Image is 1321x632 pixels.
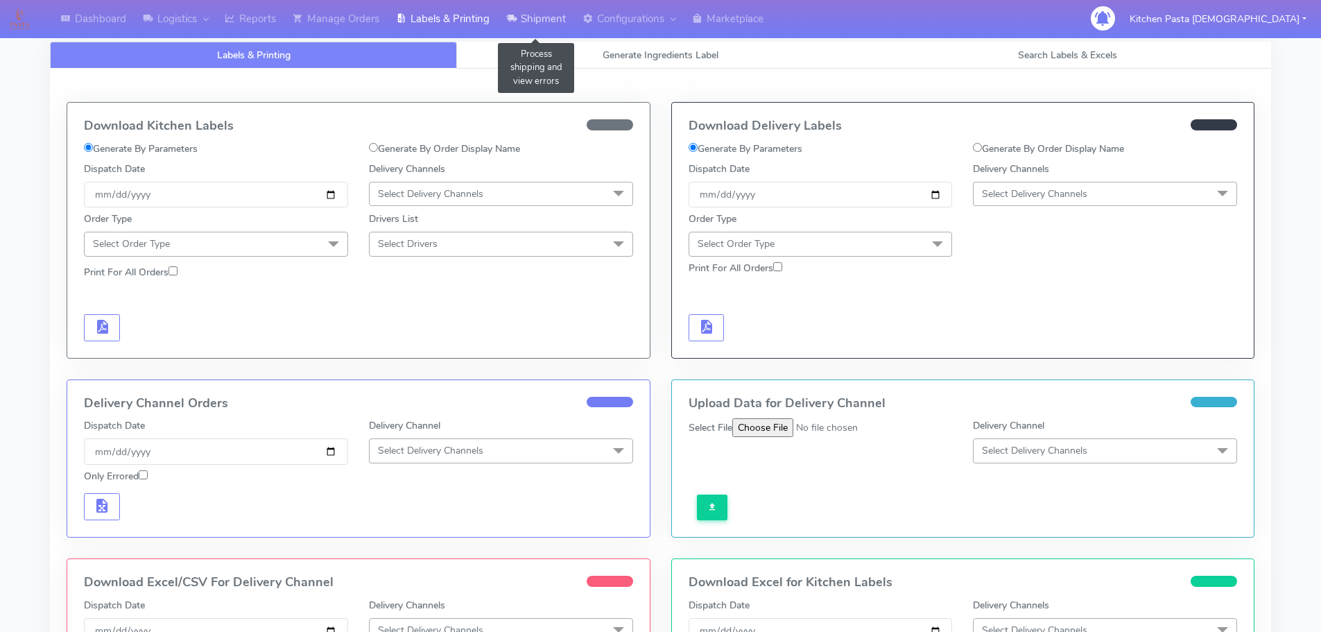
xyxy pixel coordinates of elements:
[369,142,520,156] label: Generate By Order Display Name
[973,142,1124,156] label: Generate By Order Display Name
[369,143,378,152] input: Generate By Order Display Name
[378,444,483,457] span: Select Delivery Channels
[84,397,633,411] h4: Delivery Channel Orders
[139,470,148,479] input: Only Errored
[217,49,291,62] span: Labels & Printing
[603,49,718,62] span: Generate Ingredients Label
[689,576,1238,590] h4: Download Excel for Kitchen Labels
[84,142,198,156] label: Generate By Parameters
[1018,49,1117,62] span: Search Labels & Excels
[369,598,445,613] label: Delivery Channels
[84,265,178,280] label: Print For All Orders
[982,444,1087,457] span: Select Delivery Channels
[50,42,1271,69] ul: Tabs
[378,237,438,250] span: Select Drivers
[369,418,440,433] label: Delivery Channel
[689,142,802,156] label: Generate By Parameters
[773,262,782,271] input: Print For All Orders
[84,143,93,152] input: Generate By Parameters
[84,576,633,590] h4: Download Excel/CSV For Delivery Channel
[698,237,775,250] span: Select Order Type
[973,418,1044,433] label: Delivery Channel
[689,143,698,152] input: Generate By Parameters
[169,266,178,275] input: Print For All Orders
[84,162,145,176] label: Dispatch Date
[973,598,1049,613] label: Delivery Channels
[84,212,132,226] label: Order Type
[1119,5,1317,33] button: Kitchen Pasta [DEMOGRAPHIC_DATA]
[689,598,750,613] label: Dispatch Date
[689,261,782,275] label: Print For All Orders
[378,187,483,200] span: Select Delivery Channels
[93,237,170,250] span: Select Order Type
[84,119,633,133] h4: Download Kitchen Labels
[369,212,418,226] label: Drivers List
[973,143,982,152] input: Generate By Order Display Name
[84,598,145,613] label: Dispatch Date
[973,162,1049,176] label: Delivery Channels
[689,162,750,176] label: Dispatch Date
[369,162,445,176] label: Delivery Channels
[689,420,732,435] label: Select File
[982,187,1087,200] span: Select Delivery Channels
[689,119,1238,133] h4: Download Delivery Labels
[689,397,1238,411] h4: Upload Data for Delivery Channel
[84,418,145,433] label: Dispatch Date
[84,469,148,484] label: Only Errored
[689,212,736,226] label: Order Type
